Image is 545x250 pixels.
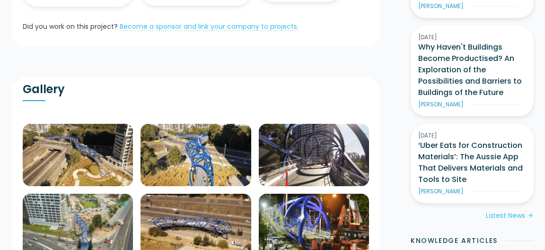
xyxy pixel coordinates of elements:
a: Latest Newsarrow_forward [486,211,534,221]
div: [PERSON_NAME] [418,187,464,196]
div: Latest News [486,211,525,221]
div: [DATE] [418,33,526,42]
a: Become a sponsor and link your company to projects. [120,22,299,31]
a: [DATE]Why Haven't Buildings Become Productised? An Exploration of the Possibilities and Barriers ... [411,26,534,116]
h2: Knowledge Articles [411,236,498,246]
div: [DATE] [418,131,526,140]
div: [PERSON_NAME] [418,2,464,10]
h3: ‘Uber Eats for Construction Materials’: The Aussie App That Delivers Materials and Tools to Site [418,140,526,185]
a: [DATE]‘Uber Eats for Construction Materials’: The Aussie App That Delivers Materials and Tools to... [411,124,534,203]
h2: Gallery [23,82,196,96]
div: arrow_forward [527,211,534,221]
div: Did you work on this project? [23,22,118,32]
div: [PERSON_NAME] [418,100,464,109]
h3: Why Haven't Buildings Become Productised? An Exploration of the Possibilities and Barriers to Bui... [418,42,526,98]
